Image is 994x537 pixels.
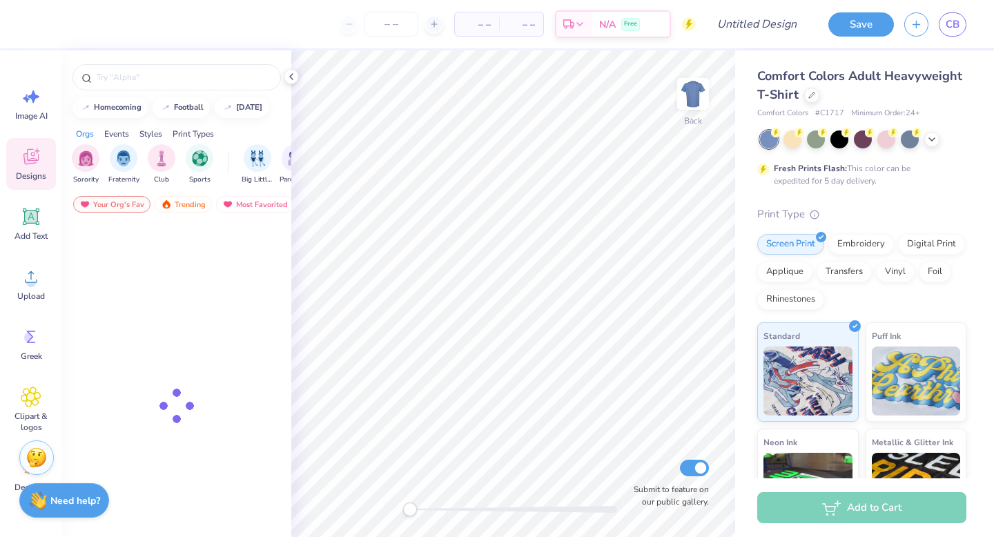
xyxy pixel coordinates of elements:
[939,12,966,37] a: CB
[242,144,273,185] div: filter for Big Little Reveal
[222,199,233,209] img: most_fav.gif
[763,329,800,343] span: Standard
[815,108,844,119] span: # C1717
[876,262,915,282] div: Vinyl
[78,150,94,166] img: Sorority Image
[148,144,175,185] div: filter for Club
[104,128,129,140] div: Events
[763,346,852,416] img: Standard
[463,17,491,32] span: – –
[154,175,169,185] span: Club
[95,70,272,84] input: Try "Alpha"
[108,144,139,185] div: filter for Fraternity
[946,17,959,32] span: CB
[288,150,304,166] img: Parent's Weekend Image
[15,110,48,121] span: Image AI
[817,262,872,282] div: Transfers
[14,482,48,493] span: Decorate
[919,262,951,282] div: Foil
[242,175,273,185] span: Big Little Reveal
[216,196,294,213] div: Most Favorited
[16,170,46,182] span: Designs
[73,175,99,185] span: Sorority
[250,150,265,166] img: Big Little Reveal Image
[21,351,42,362] span: Greek
[774,162,944,187] div: This color can be expedited for 5 day delivery.
[280,144,311,185] button: filter button
[8,411,54,433] span: Clipart & logos
[161,199,172,209] img: trending.gif
[108,175,139,185] span: Fraternity
[872,329,901,343] span: Puff Ink
[679,80,707,108] img: Back
[898,234,965,255] div: Digital Print
[189,175,211,185] span: Sports
[364,12,418,37] input: – –
[50,494,100,507] strong: Need help?
[507,17,535,32] span: – –
[160,104,171,112] img: trend_line.gif
[757,262,812,282] div: Applique
[774,163,847,174] strong: Fresh Prints Flash:
[280,175,311,185] span: Parent's Weekend
[79,199,90,209] img: most_fav.gif
[626,483,709,508] label: Submit to feature on our public gallery.
[80,104,91,112] img: trend_line.gif
[72,144,99,185] button: filter button
[222,104,233,112] img: trend_line.gif
[14,231,48,242] span: Add Text
[139,128,162,140] div: Styles
[684,115,702,127] div: Back
[706,10,808,38] input: Untitled Design
[173,128,214,140] div: Print Types
[155,196,212,213] div: Trending
[154,150,169,166] img: Club Image
[17,291,45,302] span: Upload
[242,144,273,185] button: filter button
[828,12,894,37] button: Save
[186,144,213,185] button: filter button
[148,144,175,185] button: filter button
[757,206,966,222] div: Print Type
[851,108,920,119] span: Minimum Order: 24 +
[872,453,961,522] img: Metallic & Glitter Ink
[153,97,210,118] button: football
[599,17,616,32] span: N/A
[186,144,213,185] div: filter for Sports
[872,435,953,449] span: Metallic & Glitter Ink
[72,144,99,185] div: filter for Sorority
[757,108,808,119] span: Comfort Colors
[624,19,637,29] span: Free
[280,144,311,185] div: filter for Parent's Weekend
[828,234,894,255] div: Embroidery
[763,435,797,449] span: Neon Ink
[174,104,204,111] div: football
[403,502,417,516] div: Accessibility label
[763,453,852,522] img: Neon Ink
[76,128,94,140] div: Orgs
[73,196,150,213] div: Your Org's Fav
[236,104,262,111] div: halloween
[72,97,148,118] button: homecoming
[215,97,269,118] button: [DATE]
[94,104,142,111] div: homecoming
[757,289,824,310] div: Rhinestones
[757,68,962,103] span: Comfort Colors Adult Heavyweight T-Shirt
[108,144,139,185] button: filter button
[192,150,208,166] img: Sports Image
[757,234,824,255] div: Screen Print
[872,346,961,416] img: Puff Ink
[116,150,131,166] img: Fraternity Image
